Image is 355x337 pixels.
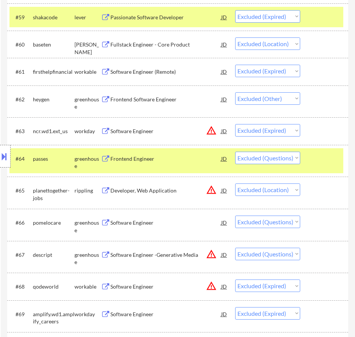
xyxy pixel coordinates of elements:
div: Software Engineer (Remote) [110,68,221,76]
div: JD [220,152,228,165]
div: JD [220,37,228,51]
div: JD [220,280,228,293]
div: Software Engineer [110,311,221,318]
div: JD [220,216,228,229]
div: Software Engineer [110,219,221,227]
div: #59 [16,14,27,21]
div: Frontend Engineer [110,155,221,163]
div: JD [220,124,228,138]
div: #69 [16,311,27,318]
div: workday [74,311,101,318]
div: Developer, Web Application [110,187,221,194]
div: lever [74,14,101,21]
div: #60 [16,41,27,48]
div: JD [220,10,228,24]
div: [PERSON_NAME] [74,41,101,56]
div: Software Engineer [110,283,221,290]
div: JD [220,92,228,106]
div: #68 [16,283,27,290]
div: baseten [33,41,75,48]
div: Passionate Software Developer [110,14,221,21]
div: JD [220,183,228,197]
div: amplify.wd1.amplify_careers [33,311,75,325]
div: qodeworld [33,283,75,290]
div: shakacode [33,14,75,21]
div: JD [220,307,228,321]
button: warning_amber [206,249,217,259]
button: warning_amber [206,185,217,195]
div: JD [220,248,228,261]
div: Frontend Software Engineer [110,96,221,103]
div: Fullstack Engineer - Core Product [110,41,221,48]
div: Software Engineer [110,127,221,135]
button: warning_amber [206,281,217,291]
div: workable [74,283,101,290]
div: JD [220,65,228,78]
div: Software Engineer -Generative Media [110,251,221,259]
button: warning_amber [206,125,217,136]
